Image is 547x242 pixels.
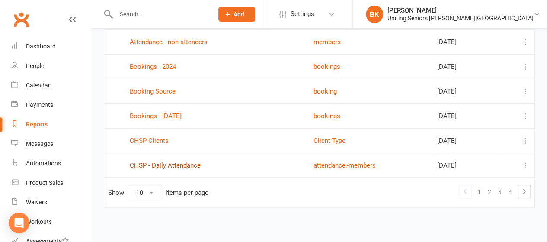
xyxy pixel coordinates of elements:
a: Bookings - [DATE] [130,112,182,120]
button: bookings [313,111,340,121]
div: Show [108,185,208,200]
a: Reports [11,115,91,134]
div: Reports [26,121,48,128]
a: People [11,56,91,76]
div: Workouts [26,218,52,225]
a: Automations [11,154,91,173]
button: booking [313,86,337,97]
a: 4 [505,186,515,198]
a: 3 [495,186,505,198]
div: People [26,62,44,69]
div: Product Sales [26,179,63,186]
div: Payments [26,101,53,108]
div: Open Intercom Messenger [9,213,29,233]
td: [DATE] [433,153,502,177]
button: Add [218,7,255,22]
button: members [313,37,341,47]
button: bookings [313,61,340,72]
a: 2 [484,186,495,198]
input: Search... [113,8,207,20]
a: Messages [11,134,91,154]
a: Calendar [11,76,91,95]
a: Product Sales [11,173,91,193]
div: Dashboard [26,43,56,50]
div: Messages [26,140,53,147]
a: Waivers [11,193,91,212]
button: attendance;-members [313,160,376,171]
div: Uniting Seniors [PERSON_NAME][GEOGRAPHIC_DATA] [387,14,534,22]
div: [PERSON_NAME] [387,6,534,14]
a: Bookings - 2024 [130,63,176,71]
a: Attendance - non attenders [130,38,208,46]
span: Add [234,11,244,18]
div: items per page [166,189,208,197]
div: Waivers [26,199,47,206]
a: Workouts [11,212,91,232]
a: Dashboard [11,37,91,56]
a: 1 [474,186,484,198]
a: CHSP Clients [130,137,169,145]
td: [DATE] [433,54,502,79]
a: Booking Source [130,87,176,95]
span: Settings [291,4,314,24]
td: [DATE] [433,103,502,128]
a: CHSP - Daily Attendance [130,161,201,169]
td: [DATE] [433,128,502,153]
button: Client-Type [313,136,345,146]
a: Clubworx [10,9,32,30]
div: Calendar [26,82,50,89]
a: Payments [11,95,91,115]
div: Automations [26,160,61,167]
td: [DATE] [433,79,502,103]
div: BK [366,6,383,23]
td: [DATE] [433,29,502,54]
